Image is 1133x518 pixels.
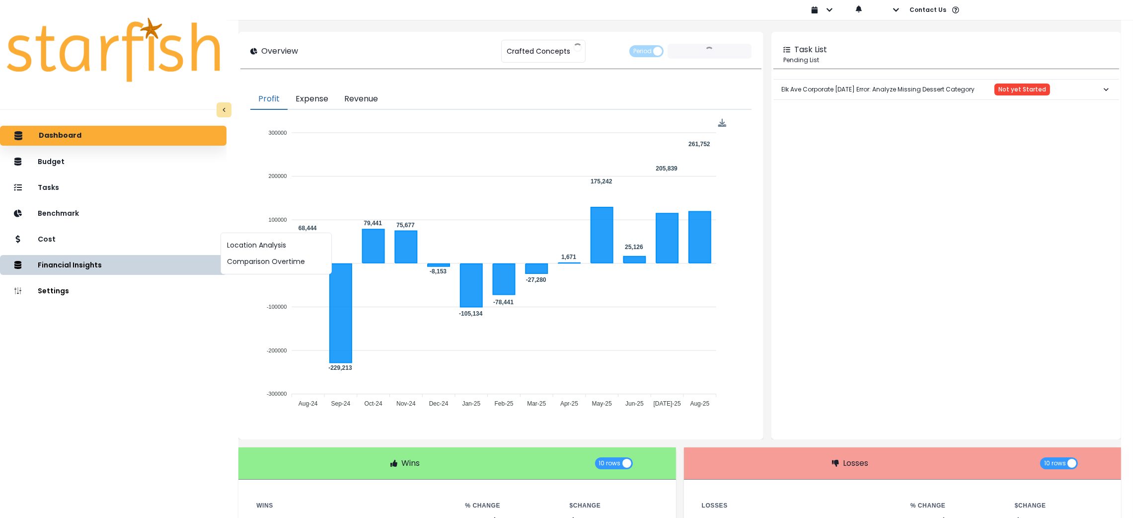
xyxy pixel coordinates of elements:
button: Expense [288,89,336,110]
tspan: 100000 [269,217,287,223]
tspan: Apr-25 [560,401,578,408]
tspan: Mar-25 [527,401,546,408]
span: Crafted Concepts [507,41,570,62]
p: Elk Ave Corporate [DATE] Error: Analyze Missing Dessert Category [781,77,975,102]
tspan: -100000 [267,304,287,310]
th: % Change [457,500,561,512]
p: Pending List [783,56,1109,65]
tspan: Aug-25 [690,401,710,408]
span: 10 rows [599,457,621,469]
button: Comparison Overtime [221,254,331,270]
p: Cost [38,235,56,244]
tspan: Sep-24 [331,401,351,408]
div: Menu [718,119,727,127]
tspan: 200000 [269,173,287,179]
tspan: Aug-24 [299,401,318,408]
tspan: [DATE]-25 [654,401,681,408]
p: Wins [401,457,420,469]
tspan: Jan-25 [462,401,481,408]
button: Revenue [336,89,386,110]
tspan: Nov-24 [396,401,416,408]
p: Benchmark [38,209,79,218]
img: Download Profit [718,119,727,127]
p: Tasks [38,183,59,192]
span: 10 rows [1044,457,1066,469]
span: Not yet Started [998,86,1046,93]
th: $ Change [562,500,666,512]
tspan: -200000 [267,347,287,353]
tspan: Feb-25 [495,401,514,408]
tspan: Jun-25 [625,401,644,408]
th: $ Change [1007,500,1111,512]
tspan: Dec-24 [429,401,449,408]
button: Location Analysis [221,237,331,254]
th: % Change [903,500,1007,512]
th: Losses [694,500,903,512]
th: Wins [248,500,457,512]
p: Task List [794,44,827,56]
p: Overview [261,45,298,57]
tspan: -300000 [267,391,287,397]
button: Profit [250,89,288,110]
tspan: 300000 [269,130,287,136]
p: Dashboard [39,131,81,140]
p: Losses [843,457,868,469]
button: Elk Ave Corporate [DATE] Error: Analyze Missing Dessert CategoryNot yet Started [773,80,1119,99]
p: Budget [38,158,65,166]
tspan: Oct-24 [365,401,382,408]
tspan: May-25 [592,401,612,408]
